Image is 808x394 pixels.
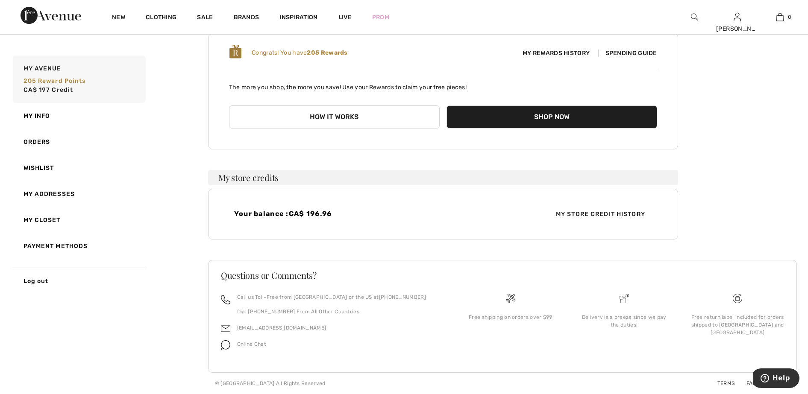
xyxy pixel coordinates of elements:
span: CA$ 197 Credit [24,86,73,93]
span: Spending Guide [598,50,657,57]
div: Free return label included for orders shipped to [GEOGRAPHIC_DATA] and [GEOGRAPHIC_DATA] [688,313,787,336]
a: My Addresses [11,181,146,207]
a: Live [338,13,352,22]
a: Clothing [146,14,176,23]
img: 1ère Avenue [21,7,81,24]
h3: My store credits [208,170,678,185]
span: 205 Reward points [24,77,86,85]
a: [EMAIL_ADDRESS][DOMAIN_NAME] [237,325,326,331]
img: loyalty_logo_r.svg [229,44,242,59]
a: My Info [11,103,146,129]
img: search the website [691,12,698,22]
img: Free shipping on orders over $99 [506,294,515,303]
span: CA$ 196.96 [289,210,332,218]
b: 205 Rewards [307,49,347,56]
iframe: Opens a widget where you can find more information [753,368,799,390]
img: My Info [734,12,741,22]
span: My Store Credit History [549,210,652,219]
h3: Questions or Comments? [221,271,784,280]
span: My Avenue [24,64,62,73]
span: 0 [788,13,791,21]
div: Delivery is a breeze since we pay the duties! [574,313,674,329]
img: Free shipping on orders over $99 [733,294,742,303]
span: Online Chat [237,341,266,347]
a: My Closet [11,207,146,233]
a: Prom [372,13,389,22]
a: 0 [759,12,801,22]
button: Shop Now [447,105,657,128]
a: New [112,14,125,23]
span: Congrats! You have [252,49,348,56]
img: call [221,295,230,304]
img: Delivery is a breeze since we pay the duties! [620,294,629,303]
a: FAQ [736,380,756,386]
img: chat [221,340,230,350]
div: [PERSON_NAME] [716,24,758,33]
a: [PHONE_NUMBER] [379,294,426,300]
a: Brands [234,14,259,23]
img: My Bag [776,12,784,22]
p: Call us Toll-Free from [GEOGRAPHIC_DATA] or the US at [237,293,426,301]
a: Sale [197,14,213,23]
img: email [221,324,230,333]
p: The more you shop, the more you save! Use your Rewards to claim your free pieces! [229,76,657,92]
a: Log out [11,268,146,294]
p: Dial [PHONE_NUMBER] From All Other Countries [237,308,426,315]
a: Orders [11,129,146,155]
span: My Rewards History [516,49,596,58]
span: Inspiration [279,14,317,23]
h4: Your balance : [234,210,438,218]
button: How it works [229,105,440,128]
a: Sign In [734,13,741,21]
div: © [GEOGRAPHIC_DATA] All Rights Reserved [215,379,326,387]
a: Wishlist [11,155,146,181]
a: Terms [707,380,735,386]
div: Free shipping on orders over $99 [461,313,561,321]
a: Payment Methods [11,233,146,259]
